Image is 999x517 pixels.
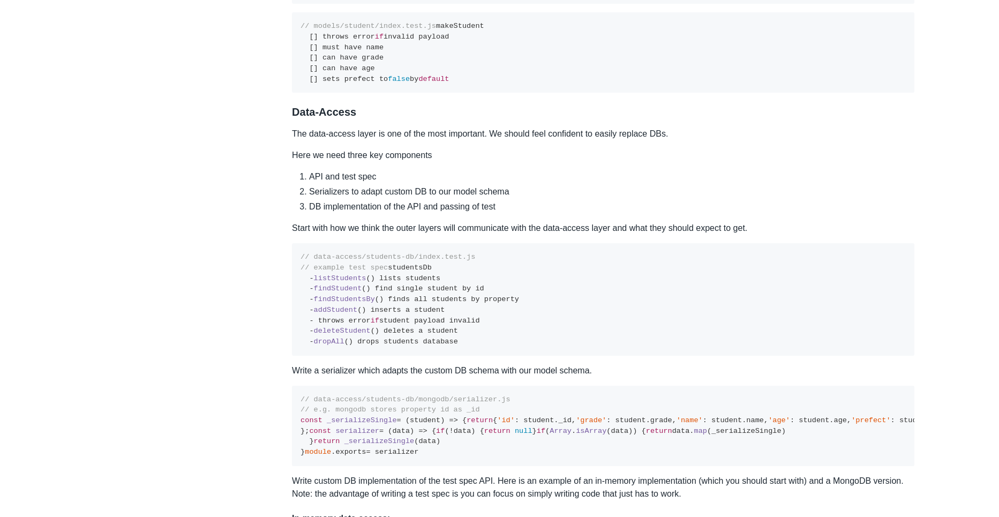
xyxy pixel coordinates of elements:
[550,427,572,435] span: Array
[292,222,914,235] p: Start with how we think the outer layers will communicate with the data-access layer and what the...
[301,395,974,456] code: = ( ) => { { : student. , : student. , : student. , : student. , : student. }; }; = ( ) => { (!da...
[537,427,545,435] span: if
[314,274,366,282] span: listStudents
[314,338,344,346] span: dropAll
[314,295,375,303] span: findStudentsBy
[327,416,397,424] span: _serializeSingle
[371,317,379,325] span: if
[436,427,445,435] span: if
[292,149,914,162] p: Here we need three key components
[851,416,890,424] span: 'prefect'
[646,427,672,435] span: return
[314,437,340,445] span: return
[335,427,379,435] span: serializer
[418,75,449,83] span: default
[314,327,371,335] span: deleteStudent
[392,427,410,435] span: data
[694,427,707,435] span: map
[314,306,358,314] span: addStudent
[515,427,532,435] span: null
[335,448,366,456] span: exports
[309,427,331,435] span: const
[375,33,384,41] span: if
[301,416,322,424] span: const
[301,253,475,261] span: // data-access/students-db/index.test.js
[301,406,479,414] span: // e.g. mongodb stores property id as _id
[301,22,484,83] code: makeStudent [] throws error invalid payload [] must have name [] can have grade [] can have age [...
[650,416,672,424] span: grade
[301,395,510,403] span: // data-access/students-db/mongodb/serializer.js
[292,128,914,140] p: The data-access layer is one of the most important. We should feel confident to easily replace DBs.
[576,427,606,435] span: isArray
[301,264,388,272] span: // example test spec
[388,75,410,83] span: false
[314,284,362,293] span: findStudent
[309,170,914,183] li: API and test spec
[292,364,914,377] p: Write a serializer which adapts the custom DB schema with our model schema.
[410,416,440,424] span: student
[344,437,415,445] span: _serializeSingle
[484,427,510,435] span: return
[301,22,436,30] span: // models/student/index.test.js
[834,416,847,424] span: age
[576,416,606,424] span: 'grade'
[309,185,914,198] li: Serializers to adapt custom DB to our model schema
[746,416,764,424] span: name
[292,106,914,119] h3: Data-Access
[497,416,515,424] span: 'id'
[467,416,493,424] span: return
[677,416,703,424] span: 'name'
[309,200,914,213] li: DB implementation of the API and passing of test
[292,475,914,500] p: Write custom DB implementation of the test spec API. Here is an example of an in-memory implement...
[301,253,519,346] code: studentsDb - () lists students - () find single student by id - () finds all students by property...
[558,416,571,424] span: _id
[768,416,790,424] span: 'age'
[305,448,331,456] span: module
